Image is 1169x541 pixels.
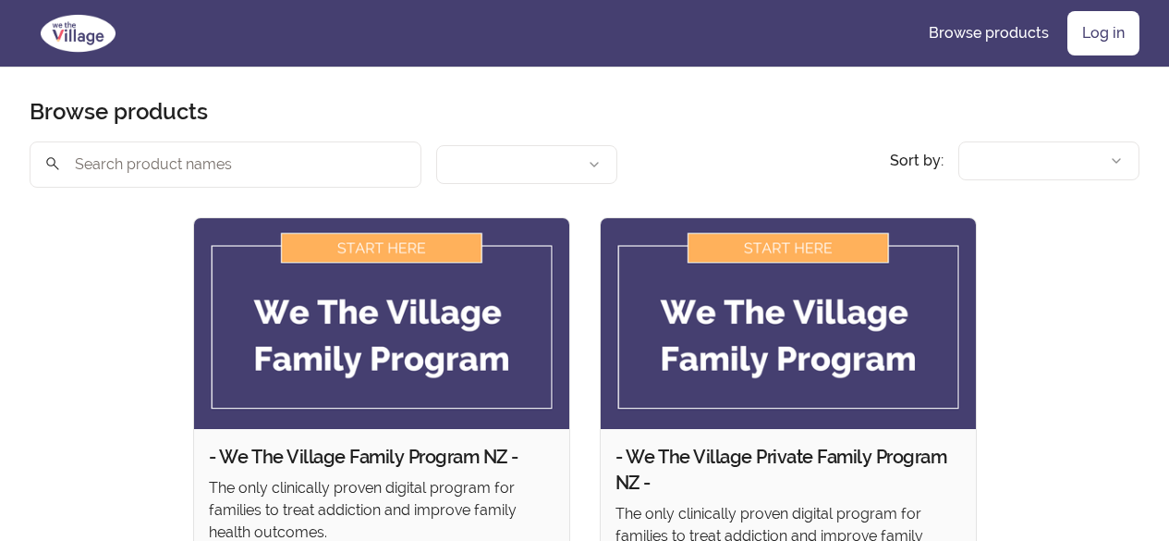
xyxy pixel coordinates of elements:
[958,141,1139,180] button: Product sort options
[30,97,208,127] h2: Browse products
[44,151,61,177] span: search
[30,141,421,188] input: Search product names
[615,444,961,496] h2: - We The Village Private Family Program NZ -
[436,145,617,184] button: Filter by author
[194,218,569,429] img: Product image for - We The Village Family Program NZ -
[914,11,1064,55] a: Browse products
[914,11,1139,55] nav: Main
[601,218,976,429] img: Product image for - We The Village Private Family Program NZ -
[209,444,554,470] h2: - We The Village Family Program NZ -
[1067,11,1139,55] a: Log in
[890,152,944,169] span: Sort by:
[30,11,127,55] img: We The Village logo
